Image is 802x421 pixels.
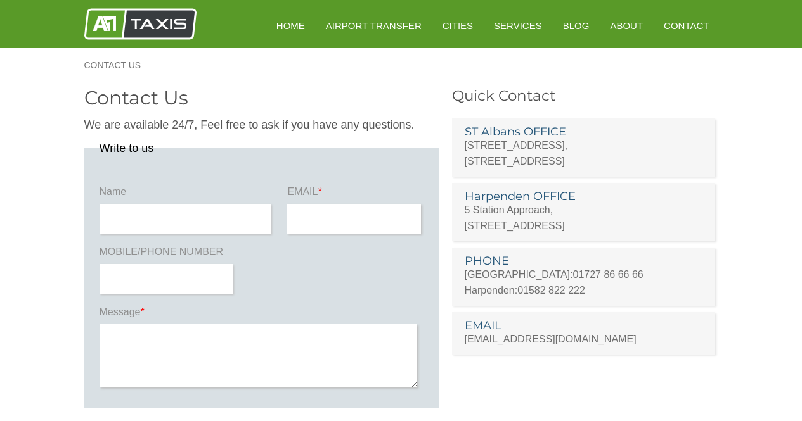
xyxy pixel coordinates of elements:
[465,202,703,234] p: 5 Station Approach, [STREET_ADDRESS]
[465,282,703,298] p: Harpenden:
[554,10,598,41] a: Blog
[465,320,703,331] h3: EMAIL
[465,267,703,282] p: [GEOGRAPHIC_DATA]:
[465,126,703,137] h3: ST Albans OFFICE
[465,334,637,344] a: [EMAIL_ADDRESS][DOMAIN_NAME]
[573,269,644,280] a: 01727 86 66 66
[485,10,551,41] a: Services
[100,185,275,204] label: Name
[465,191,703,202] h3: Harpenden OFFICE
[84,8,197,40] img: A1 Taxis
[465,255,703,267] h3: PHONE
[317,10,430,41] a: Airport Transfer
[100,142,154,154] legend: Write to us
[100,245,236,264] label: MOBILE/PHONE NUMBER
[84,117,439,133] p: We are available 24/7, Feel free to ask if you have any questions.
[100,305,424,324] label: Message
[287,185,424,204] label: EMAIL
[84,89,439,108] h2: Contact Us
[268,10,314,41] a: HOME
[465,137,703,169] p: [STREET_ADDRESS], [STREET_ADDRESS]
[452,89,718,103] h3: Quick Contact
[655,10,718,41] a: Contact
[434,10,482,41] a: Cities
[84,61,154,70] a: Contact Us
[517,285,585,296] a: 01582 822 222
[601,10,652,41] a: About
